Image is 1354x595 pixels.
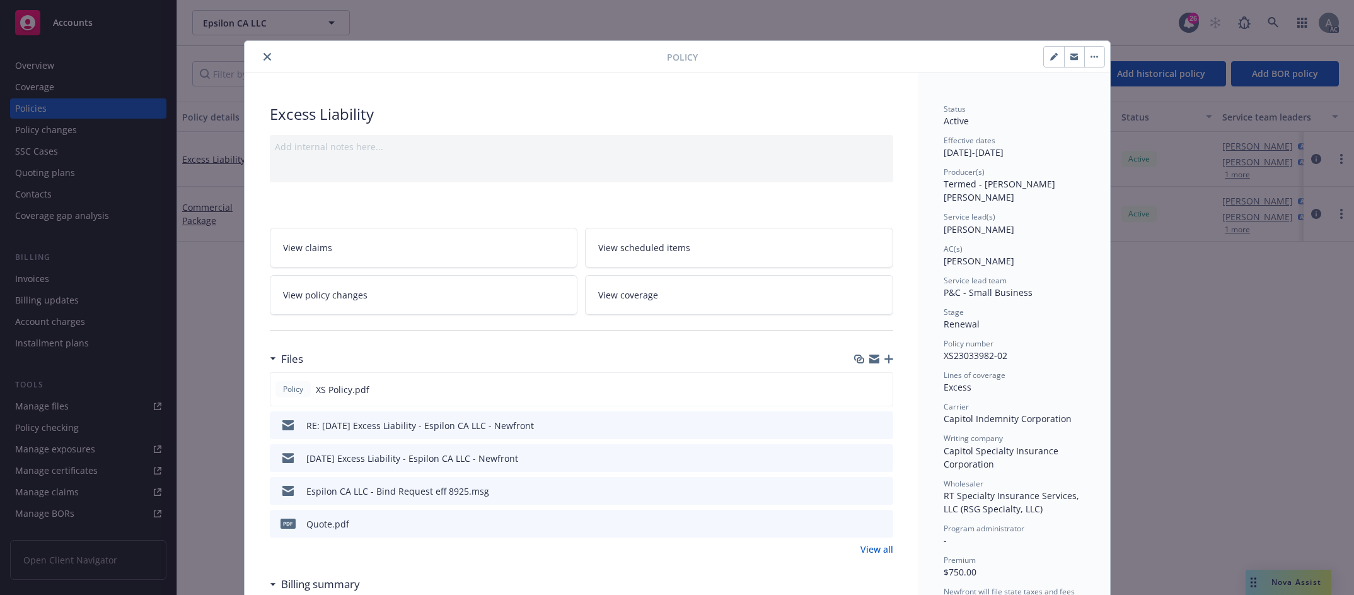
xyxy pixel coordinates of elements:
[944,380,1085,394] div: Excess
[944,135,995,146] span: Effective dates
[944,523,1024,534] span: Program administrator
[877,452,888,465] button: preview file
[944,413,1072,425] span: Capitol Indemnity Corporation
[270,228,578,268] a: View claims
[944,223,1014,235] span: [PERSON_NAME]
[281,384,306,395] span: Policy
[306,485,489,498] div: Espilon CA LLC - Bind Request eff 8925.msg
[857,485,867,498] button: download file
[944,555,976,565] span: Premium
[944,103,966,114] span: Status
[857,452,867,465] button: download file
[260,49,275,64] button: close
[944,167,985,177] span: Producer(s)
[944,307,964,317] span: Stage
[944,255,1014,267] span: [PERSON_NAME]
[944,318,980,330] span: Renewal
[944,244,963,254] span: AC(s)
[876,383,888,396] button: preview file
[857,419,867,432] button: download file
[306,517,349,531] div: Quote.pdf
[856,383,866,396] button: download file
[270,351,303,367] div: Files
[944,286,1033,298] span: P&C - Small Business
[877,485,888,498] button: preview file
[306,452,518,465] div: [DATE] Excess Liability - Espilon CA LLC - Newfront
[281,351,303,367] h3: Files
[944,135,1085,159] div: [DATE] - [DATE]
[585,275,893,315] a: View coverage
[944,350,1007,362] span: XS23033982-02
[281,576,360,592] h3: Billing summary
[944,401,969,412] span: Carrier
[944,445,1061,470] span: Capitol Specialty Insurance Corporation
[283,288,367,302] span: View policy changes
[944,566,976,578] span: $750.00
[944,370,1005,380] span: Lines of coverage
[316,383,369,396] span: XS Policy.pdf
[283,241,332,254] span: View claims
[944,338,993,349] span: Policy number
[585,228,893,268] a: View scheduled items
[598,288,658,302] span: View coverage
[270,103,893,125] div: Excess Liability
[270,576,360,592] div: Billing summary
[944,211,995,222] span: Service lead(s)
[270,275,578,315] a: View policy changes
[944,478,983,489] span: Wholesaler
[944,178,1058,203] span: Termed - [PERSON_NAME] [PERSON_NAME]
[877,517,888,531] button: preview file
[306,419,534,432] div: RE: [DATE] Excess Liability - Espilon CA LLC - Newfront
[944,433,1003,444] span: Writing company
[944,534,947,546] span: -
[281,519,296,528] span: pdf
[275,140,888,153] div: Add internal notes here...
[857,517,867,531] button: download file
[944,490,1082,515] span: RT Specialty Insurance Services, LLC (RSG Specialty, LLC)
[944,275,1007,286] span: Service lead team
[598,241,690,254] span: View scheduled items
[877,419,888,432] button: preview file
[944,115,969,127] span: Active
[860,543,893,556] a: View all
[667,50,698,64] span: Policy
